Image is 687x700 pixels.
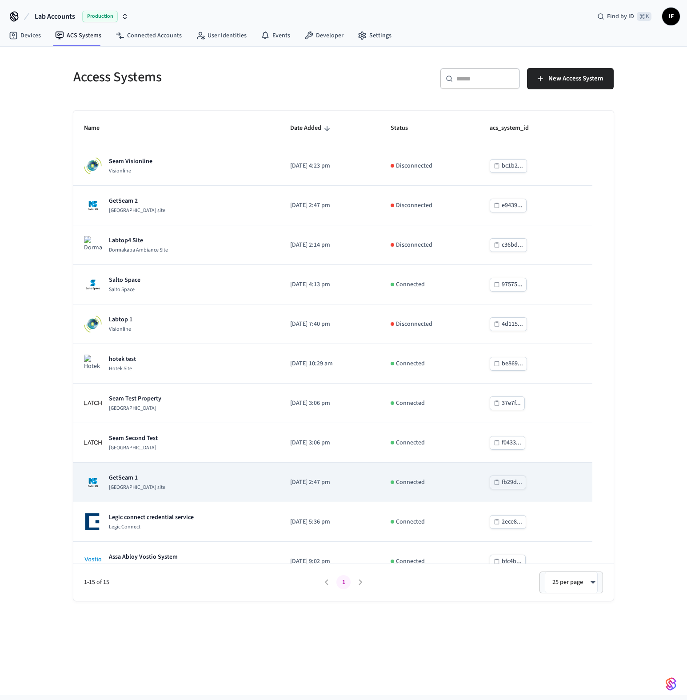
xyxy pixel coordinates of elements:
[490,357,527,371] button: be869...
[502,358,523,369] div: be869...
[290,557,369,566] p: [DATE] 9:02 pm
[109,157,152,166] p: Seam Visionline
[336,575,351,589] button: page 1
[109,552,178,561] p: Assa Abloy Vostio System
[84,513,102,531] img: Legic Connect Logo
[84,578,318,587] span: 1-15 of 15
[396,359,425,368] p: Connected
[109,315,132,324] p: Labtop 1
[84,315,102,333] img: Visionline Logo
[109,355,136,364] p: hotek test
[84,121,111,135] span: Name
[290,438,369,448] p: [DATE] 3:06 pm
[84,196,102,214] img: Salto KS site Logo
[396,438,425,448] p: Connected
[73,68,338,86] h5: Access Systems
[109,286,140,293] p: Salto Space
[545,572,598,593] div: 25 per page
[490,436,525,450] button: f0433...
[254,28,297,44] a: Events
[490,476,526,489] button: fb29d...
[662,8,680,25] button: IF
[109,326,132,333] p: Visionline
[548,73,603,84] span: New Access System
[109,513,194,522] p: Legic connect credential service
[2,28,48,44] a: Devices
[490,121,540,135] span: acs_system_id
[502,279,523,290] div: 97575...
[290,359,369,368] p: [DATE] 10:29 am
[351,28,399,44] a: Settings
[290,517,369,527] p: [DATE] 5:36 pm
[490,555,526,568] button: bfc4b...
[108,28,189,44] a: Connected Accounts
[290,201,369,210] p: [DATE] 2:47 pm
[109,196,165,205] p: GetSeam 2
[84,434,102,452] img: Latch Building Logo
[502,240,523,251] div: c36bd...
[396,478,425,487] p: Connected
[290,478,369,487] p: [DATE] 2:47 pm
[502,437,521,448] div: f0433...
[502,398,521,409] div: 37e7f...
[109,207,165,214] p: [GEOGRAPHIC_DATA] site
[109,473,165,482] p: GetSeam 1
[396,280,425,289] p: Connected
[502,200,523,211] div: e9439...
[502,319,523,330] div: 4d115...
[490,515,526,529] button: 2ece8...
[391,121,419,135] span: Status
[109,394,161,403] p: Seam Test Property
[297,28,351,44] a: Developer
[396,320,432,329] p: Disconnected
[109,484,165,491] p: [GEOGRAPHIC_DATA] site
[84,276,102,293] img: Salto Space Logo
[490,317,527,331] button: 4d115...
[396,517,425,527] p: Connected
[290,121,333,135] span: Date Added
[396,201,432,210] p: Disconnected
[490,278,527,292] button: 97575...
[84,552,102,570] img: Assa Abloy Vostio Logo
[109,276,140,284] p: Salto Space
[607,12,634,21] span: Find by ID
[109,524,194,531] p: Legic Connect
[35,11,75,22] span: Lab Accounts
[590,8,659,24] div: Find by ID⌘ K
[84,157,102,175] img: Visionline Logo
[527,68,614,89] button: New Access System
[666,677,676,691] img: SeamLogoGradient.69752ec5.svg
[290,320,369,329] p: [DATE] 7:40 pm
[502,160,523,172] div: bc1b2...
[396,161,432,171] p: Disconnected
[189,28,254,44] a: User Identities
[109,444,158,452] p: [GEOGRAPHIC_DATA]
[48,28,108,44] a: ACS Systems
[502,477,522,488] div: fb29d...
[502,516,522,528] div: 2ece8...
[290,399,369,408] p: [DATE] 3:06 pm
[290,161,369,171] p: [DATE] 4:23 pm
[109,236,168,245] p: Labtop4 Site
[502,556,522,567] div: bfc4b...
[318,575,369,589] nav: pagination navigation
[490,199,527,212] button: e9439...
[82,11,118,22] span: Production
[84,394,102,412] img: Latch Building Logo
[637,12,651,21] span: ⌘ K
[84,473,102,491] img: Salto KS site Logo
[396,399,425,408] p: Connected
[109,434,158,443] p: Seam Second Test
[84,355,102,372] img: Hotek Site Logo
[490,159,527,173] button: bc1b2...
[84,236,102,254] img: Dormakaba Ambiance Site Logo
[290,240,369,250] p: [DATE] 2:14 pm
[109,405,161,412] p: [GEOGRAPHIC_DATA]
[396,240,432,250] p: Disconnected
[396,557,425,566] p: Connected
[663,8,679,24] span: IF
[109,168,152,175] p: Visionline
[109,247,168,254] p: Dormakaba Ambiance Site
[109,365,136,372] p: Hotek Site
[290,280,369,289] p: [DATE] 4:13 pm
